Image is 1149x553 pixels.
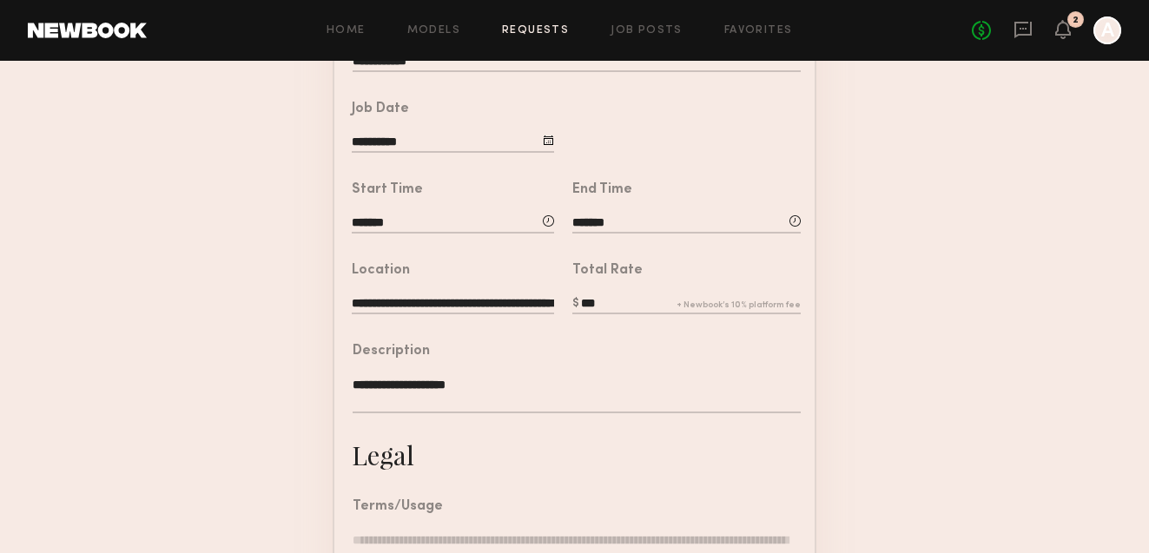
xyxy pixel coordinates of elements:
div: Start Time [352,183,423,197]
div: Terms/Usage [353,500,443,514]
a: Models [407,25,460,36]
a: Home [327,25,366,36]
div: Total Rate [572,264,643,278]
a: A [1093,16,1121,44]
div: Description [353,345,430,359]
div: Location [352,264,410,278]
a: Requests [502,25,569,36]
div: Job Date [352,102,409,116]
div: 2 [1073,16,1079,25]
div: End Time [572,183,632,197]
div: Legal [352,438,414,472]
a: Favorites [724,25,793,36]
a: Job Posts [611,25,683,36]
